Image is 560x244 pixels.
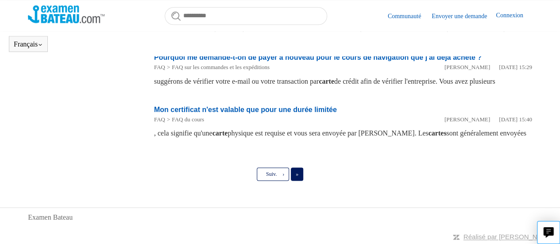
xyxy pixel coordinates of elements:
a: Examen Bateau [28,212,73,223]
button: Live chat [537,221,560,244]
a: Mon certificat n'est valable que pour une durée limitée [154,106,337,113]
a: FAQ [154,116,165,123]
a: Réalisé par [PERSON_NAME] [463,233,553,240]
a: Pourquoi me demande-t-on de payer à nouveau pour le cours de navigation que j'ai déjà acheté ? [154,54,482,61]
span: » [296,171,298,177]
div: , cela signifie qu'une physique est requise et vous sera envoyée par [PERSON_NAME]. Les sont géné... [154,128,532,139]
a: FAQ du cours [172,116,204,123]
a: Connexion [496,11,532,21]
input: Rechercher [165,7,327,25]
button: Français [14,40,43,48]
li: FAQ [154,115,165,124]
time: 07/05/2025 15:29 [499,64,532,70]
li: FAQ sur les commandes et les expéditions [165,63,270,72]
span: › [282,171,284,177]
div: suggérons de vérifier votre e-mail ou votre transaction par de crédit afin de vérifier l'entrepri... [154,76,532,87]
li: FAQ du cours [165,115,204,124]
a: Communauté [388,12,430,21]
time: 07/05/2025 15:40 [499,116,532,123]
li: [PERSON_NAME] [444,63,490,72]
em: carte [212,129,228,137]
a: Envoyer une demande [432,12,496,21]
a: FAQ sur les commandes et les expéditions [172,64,270,70]
em: carte [319,77,334,85]
img: Page d’accueil du Centre d’aide Examen Bateau [28,5,104,23]
a: FAQ [154,64,165,70]
li: [PERSON_NAME] [444,115,490,124]
li: FAQ [154,63,165,72]
a: Suiv. [257,167,289,181]
span: Suiv. [266,171,277,177]
em: cartes [428,129,446,137]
